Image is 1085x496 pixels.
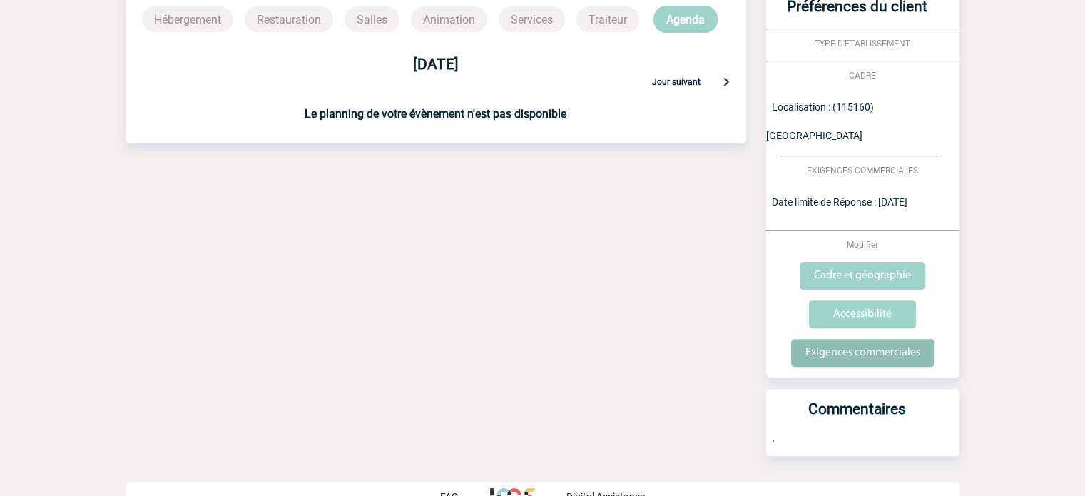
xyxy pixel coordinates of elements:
span: Date limite de Réponse : [DATE] [772,196,907,208]
h3: Commentaires [772,400,942,431]
span: Localisation : (115160) [GEOGRAPHIC_DATA] [766,101,874,141]
p: Restauration [245,6,333,32]
p: Hébergement [142,6,233,32]
input: Cadre et géographie [800,262,925,290]
p: Services [499,6,565,32]
p: . [766,431,959,456]
input: Exigences commerciales [791,339,934,367]
p: Animation [411,6,487,32]
p: Agenda [653,6,718,33]
h3: Le planning de votre évènement n'est pas disponible [126,107,746,121]
span: Modifier [847,240,878,250]
input: Accessibilité [809,300,916,328]
p: Salles [345,6,399,32]
span: CADRE [849,71,876,81]
b: [DATE] [413,56,459,73]
span: EXIGENCES COMMERCIALES [807,166,918,176]
span: TYPE D'ETABLISSEMENT [815,39,910,49]
p: Traiteur [576,6,639,32]
img: keyboard-arrow-right-24-px.png [718,73,735,90]
p: Jour suivant [652,77,701,90]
